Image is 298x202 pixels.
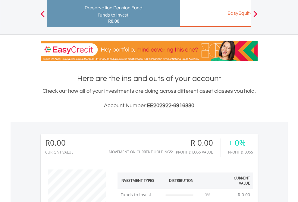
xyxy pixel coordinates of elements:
[249,14,262,20] button: Next
[98,12,130,18] div: Funds to invest:
[51,4,177,12] div: Preservation Pension Fund
[228,138,253,147] div: + 0%
[169,178,193,183] div: Distribution
[109,150,173,154] div: Movement on Current Holdings:
[147,103,194,108] span: EE202922-6916880
[41,73,258,84] h1: Here are the ins and outs of your account
[219,172,253,189] th: Current Value
[45,150,74,154] div: CURRENT VALUE
[41,41,258,61] img: EasyCredit Promotion Banner
[118,189,163,201] td: Funds to Invest
[235,189,253,201] td: R 0.00
[108,18,119,24] span: R0.00
[45,138,74,147] div: R0.00
[176,138,221,147] div: R 0.00
[36,14,49,20] button: Previous
[228,150,253,154] div: Profit & Loss
[196,189,219,201] td: 0%
[118,172,163,189] th: Investment Types
[41,87,258,110] div: Check out how all of your investments are doing across different asset classes you hold.
[41,101,258,110] h3: Account Number:
[176,150,221,154] div: Profit & Loss Value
